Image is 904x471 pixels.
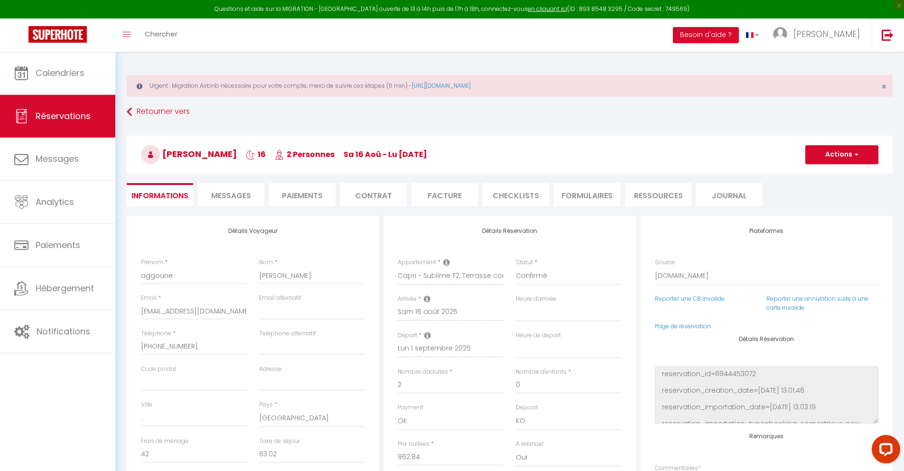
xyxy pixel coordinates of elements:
[141,437,188,446] label: Frais de ménage
[805,145,878,164] button: Actions
[516,368,567,377] label: Nombre d'enfants
[398,258,436,267] label: Appartement
[655,258,675,267] label: Source
[145,29,177,39] span: Chercher
[127,103,893,120] a: Retourner vers
[655,433,878,440] h4: Remarques
[655,228,878,234] h4: Plateformes
[37,325,90,337] span: Notifications
[516,258,533,267] label: Statut
[211,190,251,201] span: Messages
[259,437,300,446] label: Taxe de séjour
[344,149,427,160] span: sa 16 Aoû - lu [DATE]
[36,196,74,208] span: Analytics
[127,183,193,206] li: Informations
[516,403,538,412] label: Deposit
[655,336,878,342] h4: Détails Réservation
[259,258,273,267] label: Nom
[141,329,171,338] label: Téléphone
[398,440,429,449] label: Prix nuitées
[554,183,620,206] li: FORMULAIRES
[655,295,725,303] a: Reporter une CB invalide
[655,322,711,330] a: Page de réservation
[269,183,336,206] li: Paiements
[259,294,301,303] label: Email alternatif
[138,18,185,52] a: Chercher
[36,153,79,165] span: Messages
[141,365,176,374] label: Code postal
[340,183,407,206] li: Contrat
[259,365,282,374] label: Adresse
[275,149,335,160] span: 2 Personnes
[398,368,448,377] label: Nombre d'adultes
[882,29,894,41] img: logout
[398,228,621,234] h4: Détails Réservation
[36,282,94,294] span: Hébergement
[36,239,80,251] span: Paiements
[881,83,886,91] button: Close
[141,228,364,234] h4: Détails Voyageur
[516,440,544,449] label: A relancer
[773,27,787,41] img: ...
[516,331,561,340] label: Heure de départ
[36,67,84,79] span: Calendriers
[411,183,478,206] li: Facture
[516,295,557,304] label: Heure d'arrivée
[259,400,273,409] label: Pays
[696,183,763,206] li: Journal
[881,81,886,92] span: ×
[246,149,266,160] span: 16
[483,183,549,206] li: CHECKLISTS
[793,28,860,40] span: [PERSON_NAME]
[528,5,567,13] a: en cliquant ici
[141,258,163,267] label: Prénom
[36,110,91,122] span: Réservations
[259,329,316,338] label: Téléphone alternatif
[766,295,868,312] a: Reporter une annulation suite à une carte invalide
[127,75,893,97] div: Urgent : Migration Airbnb nécessaire pour votre compte, merci de suivre ces étapes (5 min) -
[398,295,417,304] label: Arrivée
[625,183,691,206] li: Ressources
[28,26,87,43] img: Super Booking
[766,18,872,52] a: ... [PERSON_NAME]
[141,148,237,160] span: [PERSON_NAME]
[398,403,423,412] label: Payment
[412,82,471,90] a: [URL][DOMAIN_NAME]
[673,27,739,43] button: Besoin d'aide ?
[141,400,152,409] label: Ville
[398,331,417,340] label: Départ
[864,431,904,471] iframe: LiveChat chat widget
[141,294,157,303] label: Email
